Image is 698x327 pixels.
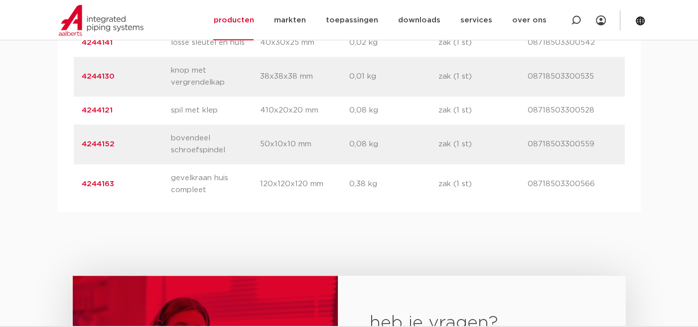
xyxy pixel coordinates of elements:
p: knop met vergrendelkap [171,65,260,89]
a: 4244163 [82,180,114,188]
a: 4244121 [82,107,113,114]
p: 40x30x25 mm [260,37,349,49]
p: 120x120x120 mm [260,178,349,190]
a: 4244130 [82,73,115,80]
p: 08718503300535 [528,71,617,83]
p: zak (1 st) [438,138,528,150]
p: 0,02 kg [349,37,438,49]
p: zak (1 st) [438,178,528,190]
p: 50x10x10 mm [260,138,349,150]
p: zak (1 st) [438,71,528,83]
p: gevelkraan huis compleet [171,172,260,196]
p: 08718503300566 [528,178,617,190]
p: losse sleutel en huls [171,37,260,49]
p: zak (1 st) [438,37,528,49]
p: zak (1 st) [438,105,528,116]
p: 0,08 kg [349,138,438,150]
a: 4244152 [82,140,115,148]
p: 0,01 kg [349,71,438,83]
p: 08718503300528 [528,105,617,116]
p: 38x38x38 mm [260,71,349,83]
p: 0,38 kg [349,178,438,190]
p: 08718503300542 [528,37,617,49]
p: 08718503300559 [528,138,617,150]
a: 4244141 [82,39,113,46]
p: spil met klep [171,105,260,116]
p: 0,08 kg [349,105,438,116]
p: bovendeel schroefspindel [171,132,260,156]
p: 410x20x20 mm [260,105,349,116]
